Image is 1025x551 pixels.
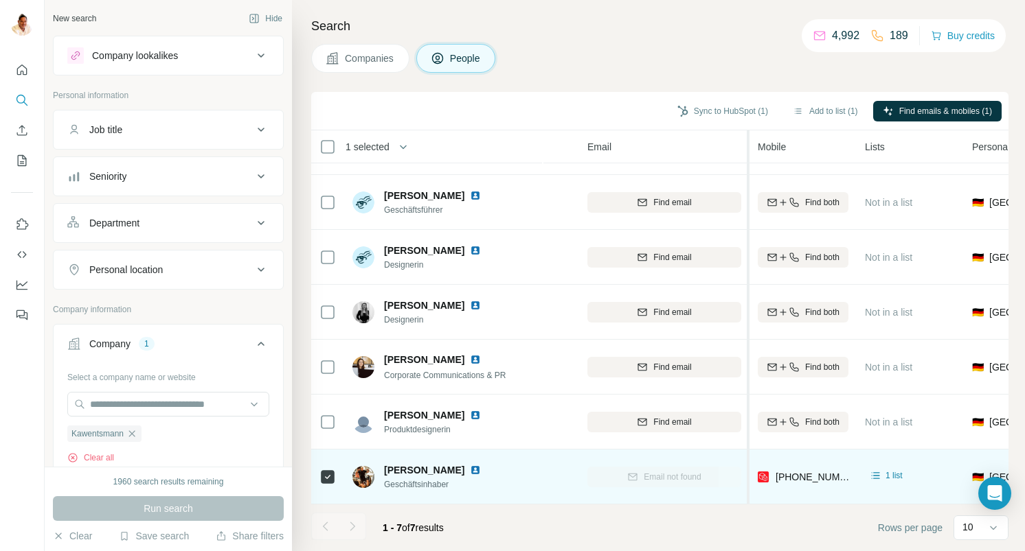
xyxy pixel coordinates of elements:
button: Hide [239,8,292,29]
img: Avatar [352,356,374,378]
span: Lists [865,140,885,154]
button: Add to list (1) [783,101,868,121]
div: 1 [139,338,155,350]
span: Produktdesignerin [384,423,497,436]
div: Seniority [89,169,126,183]
span: Mobile [758,140,786,154]
button: Personal location [54,253,283,286]
span: 🇩🇪 [972,250,984,264]
div: Select a company name or website [67,366,269,384]
button: Find email [587,192,741,213]
span: 7 [410,522,416,533]
span: Find email [653,196,691,209]
div: Job title [89,123,122,137]
img: LinkedIn logo [470,245,481,256]
h4: Search [311,16,1009,36]
img: Avatar [352,191,374,213]
img: LinkedIn logo [470,190,481,201]
span: Companies [345,51,395,65]
span: [PERSON_NAME] [384,353,464,366]
button: Find emails & mobiles (1) [873,101,1002,121]
span: Not in a list [865,197,912,208]
img: Avatar [352,246,374,268]
button: My lists [11,148,33,173]
span: Designerin [384,314,497,326]
span: [PERSON_NAME] [384,298,464,312]
div: Company lookalikes [92,49,178,62]
button: Save search [119,529,189,543]
div: Department [89,216,139,230]
img: Avatar [352,301,374,323]
p: 4,992 [832,27,859,44]
button: Use Surfe on LinkedIn [11,212,33,237]
button: Enrich CSV [11,118,33,143]
button: Find email [587,357,741,377]
span: Rows per page [878,521,943,535]
div: Company [89,337,131,351]
button: Find email [587,302,741,323]
span: Not in a list [865,307,912,318]
img: Avatar [11,14,33,36]
span: Find emails & mobiles (1) [899,105,992,117]
button: Find both [758,412,848,432]
img: provider prospeo logo [758,470,769,484]
p: 10 [962,520,973,534]
span: [PERSON_NAME] [384,465,464,476]
span: Find email [653,306,691,318]
img: LinkedIn logo [470,465,481,476]
button: Quick start [11,58,33,82]
span: Not in a list [865,417,912,427]
span: 1 list [886,469,903,482]
span: 🇩🇪 [972,360,984,374]
span: [PERSON_NAME] [384,408,464,422]
button: Search [11,88,33,113]
button: Dashboard [11,272,33,297]
span: Not in a list [865,252,912,263]
span: Corporate Communications & PR [384,371,506,380]
span: Find both [805,361,840,373]
button: Find email [587,247,741,268]
button: Find both [758,192,848,213]
span: Find email [653,361,691,373]
img: LinkedIn logo [470,300,481,311]
span: results [383,522,444,533]
button: Clear [53,529,92,543]
span: [PERSON_NAME] [384,244,464,257]
button: Feedback [11,303,33,327]
span: [PHONE_NUMBER] [776,471,862,482]
button: Seniority [54,160,283,193]
p: Personal information [53,89,284,102]
span: 🇩🇪 [972,415,984,429]
button: Job title [54,113,283,146]
button: Find both [758,247,848,268]
span: 1 - 7 [383,522,402,533]
span: Find both [805,196,840,209]
span: Find both [805,416,840,428]
span: People [450,51,482,65]
img: LinkedIn logo [470,354,481,365]
div: Open Intercom Messenger [978,477,1011,510]
img: Avatar [352,411,374,433]
span: Email [587,140,611,154]
button: Find both [758,357,848,377]
div: New search [53,12,96,25]
span: Find email [653,251,691,263]
button: Clear all [67,452,114,464]
span: 1 selected [346,140,390,154]
button: Company lookalikes [54,39,283,72]
div: Personal location [89,263,163,277]
span: Not in a list [865,362,912,373]
p: 189 [890,27,908,44]
button: Department [54,207,283,239]
span: 🇩🇪 [972,470,984,484]
button: Sync to HubSpot (1) [668,101,778,121]
p: Company information [53,303,284,316]
button: Find both [758,302,848,323]
span: 🇩🇪 [972,305,984,319]
span: 🇩🇪 [972,196,984,209]
span: Find both [805,251,840,263]
div: 1960 search results remaining [113,476,224,488]
span: Geschäftsinhaber [384,478,497,491]
button: Buy credits [931,26,995,45]
button: Share filters [216,529,284,543]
